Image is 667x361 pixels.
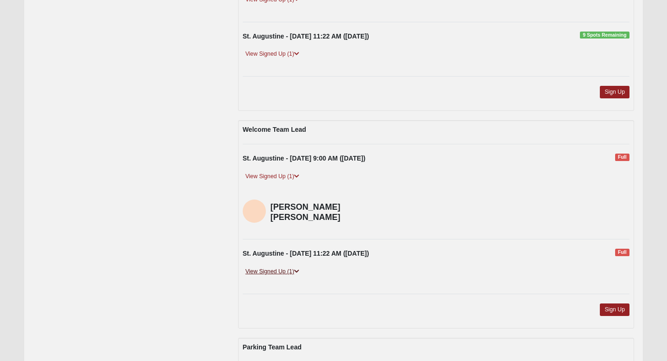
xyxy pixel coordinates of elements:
img: LeVay Lauter [243,200,266,223]
a: Sign Up [600,303,629,316]
strong: St. Augustine - [DATE] 9:00 AM ([DATE]) [243,155,365,162]
a: View Signed Up (1) [243,172,302,181]
span: Full [615,154,629,161]
strong: St. Augustine - [DATE] 11:22 AM ([DATE]) [243,250,369,257]
strong: St. Augustine - [DATE] 11:22 AM ([DATE]) [243,32,369,40]
span: 9 Spots Remaining [580,32,629,39]
strong: Welcome Team Lead [243,126,306,133]
strong: Parking Team Lead [243,343,302,351]
a: View Signed Up (1) [243,267,302,277]
a: View Signed Up (1) [243,49,302,59]
a: Sign Up [600,86,629,98]
h4: [PERSON_NAME] [PERSON_NAME] [271,202,362,222]
span: Full [615,249,629,256]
